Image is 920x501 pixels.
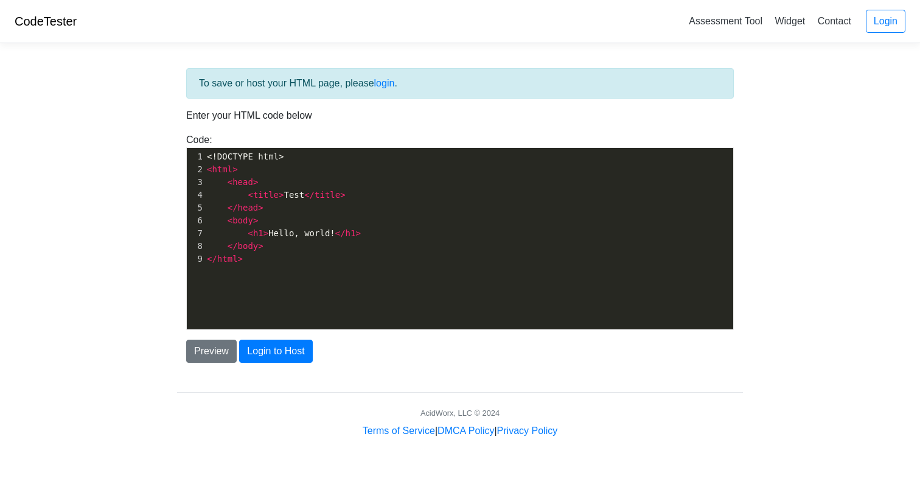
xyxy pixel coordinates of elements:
button: Preview [186,340,237,363]
span: </ [228,203,238,212]
span: title [253,190,279,200]
button: Login to Host [239,340,312,363]
span: > [253,215,258,225]
span: body [238,241,259,251]
span: > [340,190,345,200]
div: 8 [187,240,204,253]
a: Assessment Tool [684,11,767,31]
span: h1 [253,228,263,238]
span: title [315,190,340,200]
span: < [228,215,232,225]
div: 7 [187,227,204,240]
a: login [374,78,395,88]
div: 3 [187,176,204,189]
span: </ [304,190,315,200]
span: > [238,254,243,264]
span: html [217,254,238,264]
span: head [238,203,259,212]
span: head [232,177,253,187]
span: body [232,215,253,225]
span: </ [335,228,346,238]
span: > [253,177,258,187]
div: 4 [187,189,204,201]
span: > [232,164,237,174]
span: < [207,164,212,174]
span: > [258,241,263,251]
span: </ [207,254,217,264]
a: CodeTester [15,15,77,28]
span: < [228,177,232,187]
span: <!DOCTYPE html> [207,152,284,161]
span: h1 [346,228,356,238]
a: Widget [770,11,810,31]
div: 9 [187,253,204,265]
div: 1 [187,150,204,163]
div: To save or host your HTML page, please . [186,68,734,99]
p: Enter your HTML code below [186,108,734,123]
span: > [263,228,268,238]
div: AcidWorx, LLC © 2024 [420,407,500,419]
span: html [212,164,232,174]
div: 6 [187,214,204,227]
a: Contact [813,11,856,31]
a: Login [866,10,905,33]
a: DMCA Policy [437,426,494,436]
div: | | [363,424,557,438]
span: Hello, world! [207,228,361,238]
a: Terms of Service [363,426,435,436]
div: 5 [187,201,204,214]
span: Test [207,190,346,200]
span: > [355,228,360,238]
a: Privacy Policy [497,426,558,436]
span: > [279,190,284,200]
span: > [258,203,263,212]
div: 2 [187,163,204,176]
div: Code: [177,133,743,330]
span: < [248,190,253,200]
span: </ [228,241,238,251]
span: < [248,228,253,238]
